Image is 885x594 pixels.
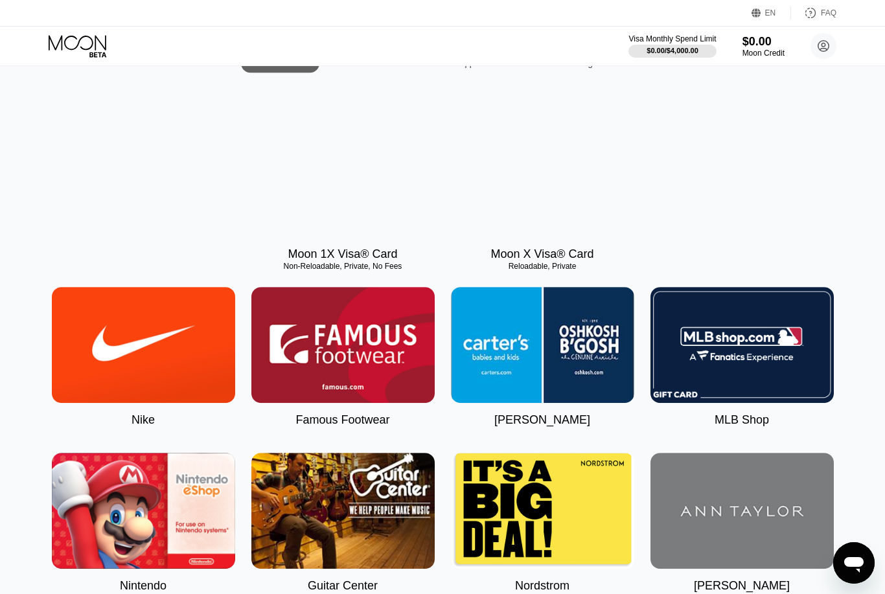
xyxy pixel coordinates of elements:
[563,58,593,68] div: Gaming
[374,54,440,73] div: Entertainment
[120,579,167,593] div: Nintendo
[459,58,488,68] div: Apparel
[295,413,389,427] div: Famous Footwear
[619,58,638,68] div: Food
[251,262,435,271] div: Non-Reloadable, Private, No Fees
[791,6,836,19] div: FAQ
[752,6,791,19] div: EN
[742,35,785,58] div: $0.00Moon Credit
[742,35,785,49] div: $0.00
[715,413,769,427] div: MLB Shop
[241,54,319,73] div: All Card Products
[833,542,875,584] iframe: Button to launch messaging window
[339,58,355,68] div: Visa
[514,58,538,68] div: Travel
[765,8,776,17] div: EN
[508,54,544,73] div: Travel
[821,8,836,17] div: FAQ
[628,34,716,58] div: Visa Monthly Spend Limit$0.00/$4,000.00
[451,262,634,271] div: Reloadable, Private
[288,247,397,261] div: Moon 1X Visa® Card
[381,58,433,68] div: Entertainment
[694,579,790,593] div: [PERSON_NAME]
[332,54,362,73] div: Visa
[557,54,599,73] div: Gaming
[515,579,569,593] div: Nordstrom
[132,413,155,427] div: Nike
[494,413,590,427] div: [PERSON_NAME]
[308,579,378,593] div: Guitar Center
[628,34,716,43] div: Visa Monthly Spend Limit
[742,49,785,58] div: Moon Credit
[453,54,495,73] div: Apparel
[247,58,313,68] div: All Card Products
[490,247,593,261] div: Moon X Visa® Card
[647,47,698,54] div: $0.00 / $4,000.00
[612,54,645,73] div: Food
